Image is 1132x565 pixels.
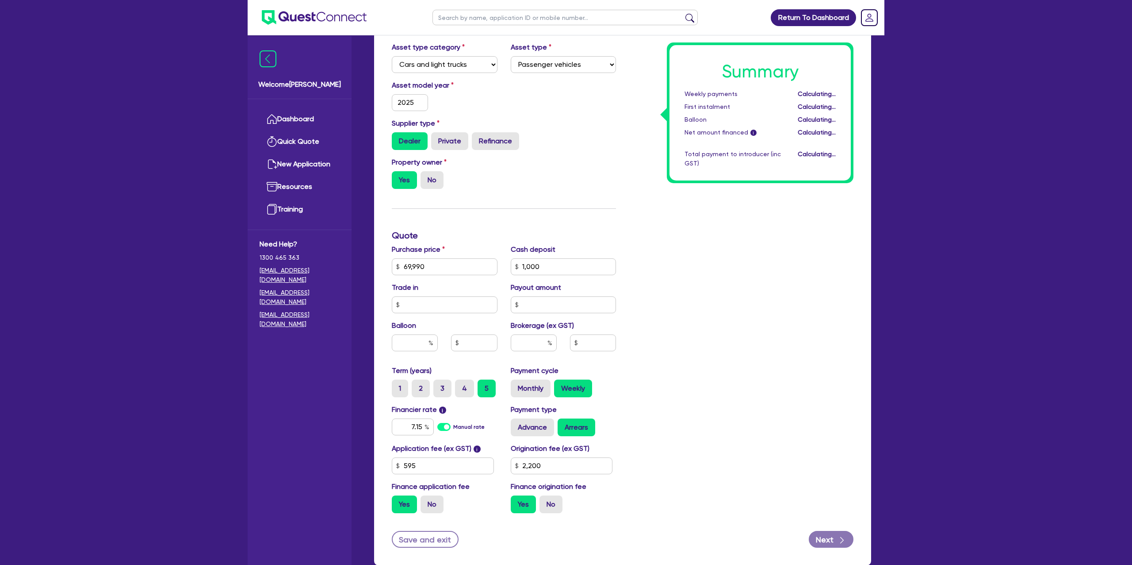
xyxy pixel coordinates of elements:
[267,136,277,147] img: quick-quote
[453,423,485,431] label: Manual rate
[685,61,836,82] h1: Summary
[478,380,496,397] label: 5
[455,380,474,397] label: 4
[539,496,562,513] label: No
[798,150,836,158] span: Calculating...
[392,531,459,548] button: Save and exit
[511,365,558,376] label: Payment cycle
[260,198,340,221] a: Training
[421,171,444,189] label: No
[258,79,341,90] span: Welcome [PERSON_NAME]
[392,282,418,293] label: Trade in
[798,90,836,97] span: Calculating...
[511,320,574,331] label: Brokerage (ex GST)
[511,404,557,415] label: Payment type
[511,380,551,397] label: Monthly
[392,132,428,150] label: Dealer
[421,496,444,513] label: No
[392,244,445,255] label: Purchase price
[260,239,340,250] span: Need Help?
[392,380,408,397] label: 1
[558,419,595,436] label: Arrears
[432,10,698,25] input: Search by name, application ID or mobile number...
[511,42,551,53] label: Asset type
[809,531,853,548] button: Next
[260,131,340,153] a: Quick Quote
[260,108,340,131] a: Dashboard
[260,253,340,262] span: 1300 465 363
[431,132,468,150] label: Private
[798,129,836,136] span: Calculating...
[858,6,881,29] a: Dropdown toggle
[678,115,788,124] div: Balloon
[511,496,536,513] label: Yes
[554,380,592,397] label: Weekly
[392,230,616,241] h3: Quote
[267,204,277,215] img: training
[392,320,416,331] label: Balloon
[392,42,465,53] label: Asset type category
[511,282,561,293] label: Payout amount
[392,118,440,129] label: Supplier type
[511,443,589,454] label: Origination fee (ex GST)
[392,171,417,189] label: Yes
[260,176,340,198] a: Resources
[412,380,430,397] label: 2
[392,157,447,168] label: Property owner
[433,380,451,397] label: 3
[260,266,340,284] a: [EMAIL_ADDRESS][DOMAIN_NAME]
[798,103,836,110] span: Calculating...
[267,181,277,192] img: resources
[511,244,555,255] label: Cash deposit
[771,9,856,26] a: Return To Dashboard
[678,102,788,111] div: First instalment
[392,404,446,415] label: Financier rate
[392,481,470,492] label: Finance application fee
[385,80,504,91] label: Asset model year
[392,443,471,454] label: Application fee (ex GST)
[260,288,340,307] a: [EMAIL_ADDRESS][DOMAIN_NAME]
[511,481,586,492] label: Finance origination fee
[260,153,340,176] a: New Application
[678,150,788,168] div: Total payment to introducer (inc GST)
[472,132,519,150] label: Refinance
[439,407,446,414] span: i
[392,365,432,376] label: Term (years)
[260,50,276,67] img: icon-menu-close
[267,159,277,169] img: new-application
[511,419,554,436] label: Advance
[392,496,417,513] label: Yes
[798,116,836,123] span: Calculating...
[474,446,481,453] span: i
[678,89,788,99] div: Weekly payments
[750,130,757,136] span: i
[260,310,340,329] a: [EMAIL_ADDRESS][DOMAIN_NAME]
[262,10,367,25] img: quest-connect-logo-blue
[678,128,788,137] div: Net amount financed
